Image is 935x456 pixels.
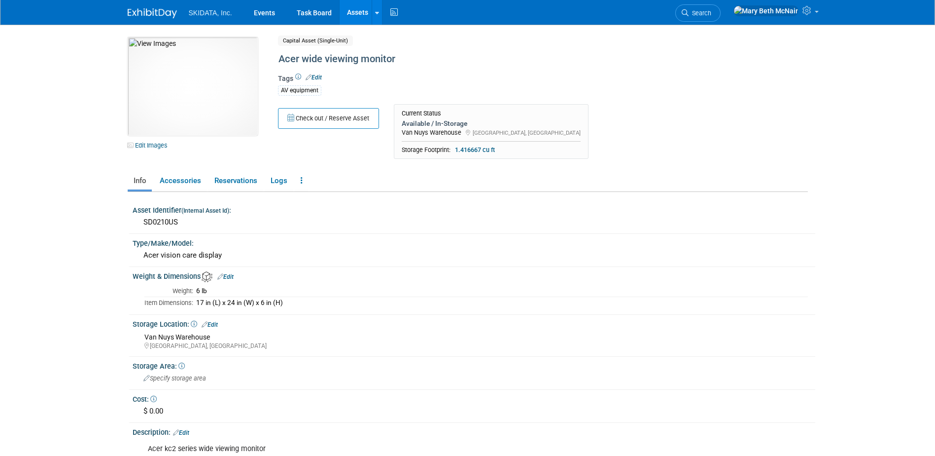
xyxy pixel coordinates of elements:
div: Storage Footprint: [402,146,581,154]
a: Edit [173,429,189,436]
a: Edit [217,273,234,280]
div: 6 lb [196,287,808,296]
div: Asset Identifier : [133,203,815,215]
div: Acer vision care display [140,248,808,263]
div: $ 0.00 [140,404,808,419]
a: Edit [202,321,218,328]
div: Tags [278,74,727,102]
a: Edit Images [128,139,172,152]
div: [GEOGRAPHIC_DATA], [GEOGRAPHIC_DATA] [144,342,808,350]
img: Asset Weight and Dimensions [202,271,212,282]
img: View Images [128,37,258,136]
span: [GEOGRAPHIC_DATA], [GEOGRAPHIC_DATA] [473,129,581,136]
div: Cost: [133,392,815,404]
div: Type/Make/Model: [133,236,815,248]
span: Search [689,9,711,17]
div: AV equipment [278,85,321,96]
span: Specify storage area [143,375,206,382]
button: Check out / Reserve Asset [278,108,379,129]
td: Item Dimensions: [144,297,193,308]
span: SKIDATA, Inc. [189,9,232,17]
div: Description: [133,425,815,438]
a: Info [128,172,152,190]
span: Capital Asset (Single-Unit) [278,36,353,46]
div: SD0210US [140,215,808,230]
a: Edit [306,74,322,81]
span: Van Nuys Warehouse [144,333,210,341]
a: Search [675,4,721,22]
small: (Internal Asset Id) [181,207,229,214]
div: Storage Location: [133,317,815,330]
a: Reservations [208,172,263,190]
div: Weight & Dimensions [133,269,815,282]
div: Acer wide viewing monitor [275,50,727,68]
img: Mary Beth McNair [733,5,798,16]
div: Current Status [402,110,581,117]
span: Van Nuys Warehouse [402,129,461,136]
span: Storage Area: [133,362,185,370]
div: Available / In-Storage [402,119,581,128]
span: 1.416667 cu ft [452,146,498,154]
div: 17 in (L) x 24 in (W) x 6 in (H) [196,299,808,307]
img: ExhibitDay [128,8,177,18]
a: Logs [265,172,293,190]
a: Accessories [154,172,207,190]
td: Weight: [144,285,193,297]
